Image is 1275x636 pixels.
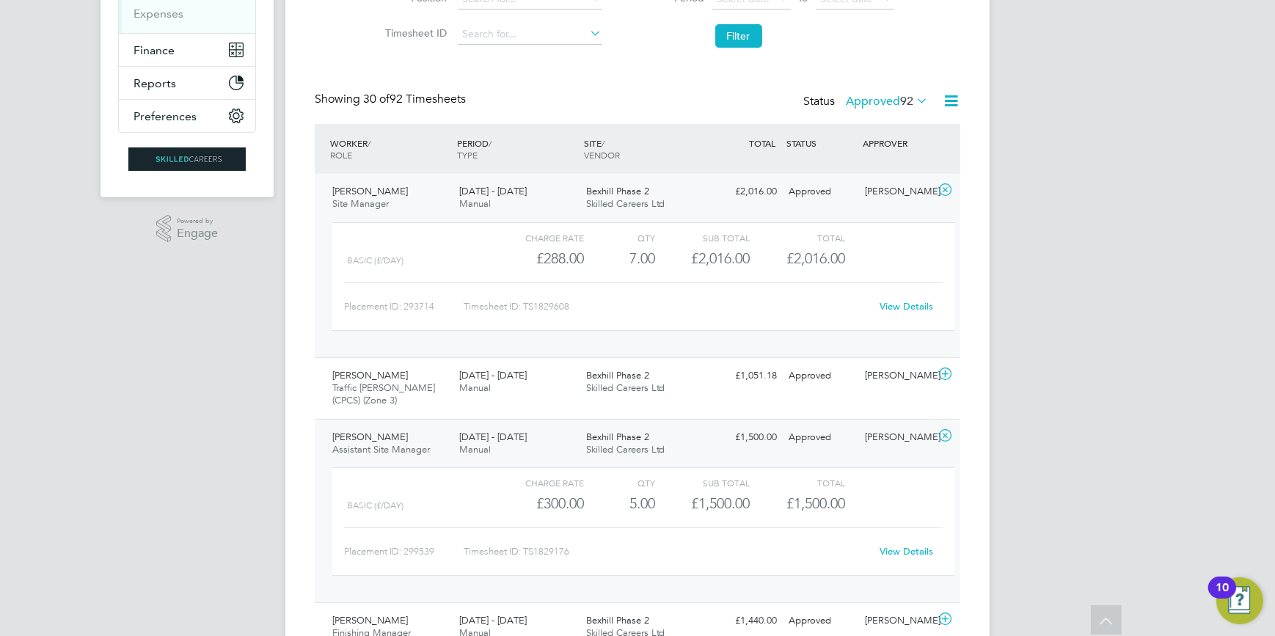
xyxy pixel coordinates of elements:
[715,24,762,48] button: Filter
[750,474,844,491] div: Total
[880,300,934,312] a: View Details
[1216,588,1229,607] div: 10
[786,494,845,512] span: £1,500.00
[859,425,935,450] div: [PERSON_NAME]
[786,249,845,267] span: £2,016.00
[783,609,859,633] div: Approved
[453,130,580,168] div: PERIOD
[706,364,783,388] div: £1,051.18
[1216,577,1263,624] button: Open Resource Center, 10 new notifications
[332,443,430,456] span: Assistant Site Manager
[750,229,844,246] div: Total
[584,474,655,491] div: QTY
[177,215,218,227] span: Powered by
[749,137,775,149] span: TOTAL
[783,130,859,156] div: STATUS
[119,67,255,99] button: Reports
[706,180,783,204] div: £2,016.00
[586,197,665,210] span: Skilled Careers Ltd
[584,149,620,161] span: VENDOR
[363,92,390,106] span: 30 of
[464,295,871,318] div: Timesheet ID: TS1829608
[332,185,408,197] span: [PERSON_NAME]
[586,381,665,394] span: Skilled Careers Ltd
[459,443,491,456] span: Manual
[458,24,602,45] input: Search for...
[134,76,176,90] span: Reports
[655,229,750,246] div: Sub Total
[859,364,935,388] div: [PERSON_NAME]
[177,227,218,240] span: Engage
[119,100,255,132] button: Preferences
[381,26,447,40] label: Timesheet ID
[489,491,584,516] div: £300.00
[489,246,584,271] div: £288.00
[363,92,466,106] span: 92 Timesheets
[586,185,649,197] span: Bexhill Phase 2
[489,137,492,149] span: /
[459,431,527,443] span: [DATE] - [DATE]
[156,215,219,243] a: Powered byEngage
[706,609,783,633] div: £1,440.00
[489,229,584,246] div: Charge rate
[846,94,928,109] label: Approved
[602,137,604,149] span: /
[332,431,408,443] span: [PERSON_NAME]
[134,7,183,21] a: Expenses
[586,369,649,381] span: Bexhill Phase 2
[655,474,750,491] div: Sub Total
[489,474,584,491] div: Charge rate
[580,130,707,168] div: SITE
[368,137,370,149] span: /
[118,147,256,171] a: Go to home page
[459,381,491,394] span: Manual
[586,614,649,626] span: Bexhill Phase 2
[134,109,197,123] span: Preferences
[315,92,469,107] div: Showing
[584,229,655,246] div: QTY
[457,149,478,161] span: TYPE
[459,369,527,381] span: [DATE] - [DATE]
[347,255,403,266] span: Basic (£/day)
[464,540,871,563] div: Timesheet ID: TS1829176
[134,43,175,57] span: Finance
[586,431,649,443] span: Bexhill Phase 2
[880,545,934,558] a: View Details
[783,425,859,450] div: Approved
[584,246,655,271] div: 7.00
[128,147,246,171] img: skilledcareers-logo-retina.png
[900,94,913,109] span: 92
[655,491,750,516] div: £1,500.00
[332,369,408,381] span: [PERSON_NAME]
[859,609,935,633] div: [PERSON_NAME]
[459,197,491,210] span: Manual
[859,130,935,156] div: APPROVER
[119,34,255,66] button: Finance
[344,295,464,318] div: Placement ID: 293714
[783,180,859,204] div: Approved
[783,364,859,388] div: Approved
[859,180,935,204] div: [PERSON_NAME]
[332,614,408,626] span: [PERSON_NAME]
[332,197,389,210] span: Site Manager
[326,130,453,168] div: WORKER
[803,92,931,112] div: Status
[655,246,750,271] div: £2,016.00
[459,185,527,197] span: [DATE] - [DATE]
[332,381,435,406] span: Traffic [PERSON_NAME] (CPCS) (Zone 3)
[584,491,655,516] div: 5.00
[706,425,783,450] div: £1,500.00
[586,443,665,456] span: Skilled Careers Ltd
[347,500,403,511] span: Basic (£/day)
[459,614,527,626] span: [DATE] - [DATE]
[344,540,464,563] div: Placement ID: 299539
[330,149,352,161] span: ROLE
